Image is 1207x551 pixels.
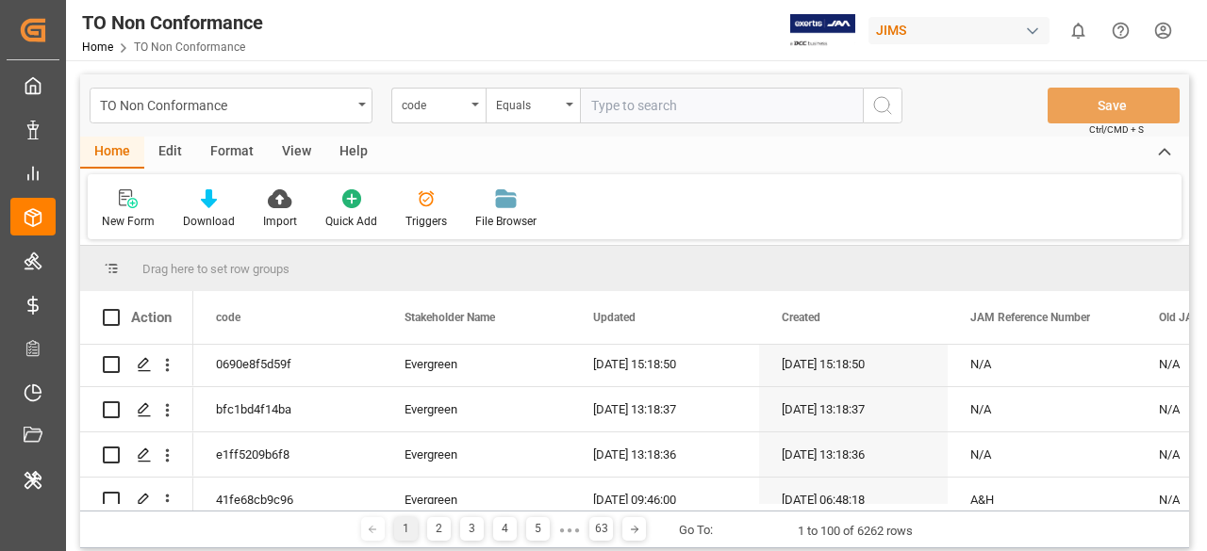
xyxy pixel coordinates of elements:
button: open menu [90,88,372,123]
span: Stakeholder Name [405,311,495,324]
div: View [268,137,325,169]
a: Home [82,41,113,54]
div: Press SPACE to select this row. [80,387,193,432]
div: Press SPACE to select this row. [80,432,193,478]
span: code [216,311,240,324]
button: search button [863,88,902,123]
span: JAM Reference Number [970,311,1090,324]
div: 3 [460,517,484,541]
div: [DATE] 13:18:36 [759,432,948,477]
div: 0690e8f5d59f [193,342,382,386]
div: New Form [102,213,155,230]
div: Equals [496,92,560,114]
div: Evergreen [382,342,570,386]
button: show 0 new notifications [1057,9,1100,52]
div: e1ff5209b6f8 [193,432,382,477]
button: JIMS [868,12,1057,48]
div: [DATE] 09:46:00 [570,478,759,522]
div: Press SPACE to select this row. [80,342,193,387]
div: 1 to 100 of 6262 rows [798,522,913,541]
div: ● ● ● [559,523,580,537]
div: Press SPACE to select this row. [80,478,193,523]
div: Action [131,309,172,326]
div: Evergreen [382,387,570,431]
div: TO Non Conformance [100,92,352,116]
div: Evergreen [382,478,570,522]
div: 1 [394,517,418,541]
div: Quick Add [325,213,377,230]
span: Updated [593,311,636,324]
div: [DATE] 13:18:37 [759,387,948,431]
div: Evergreen [382,432,570,477]
input: Type to search [580,88,863,123]
div: Download [183,213,235,230]
div: Edit [144,137,196,169]
div: N/A [948,342,1136,386]
div: 4 [493,517,517,541]
div: TO Non Conformance [82,8,263,37]
span: Ctrl/CMD + S [1089,122,1144,137]
div: [DATE] 06:48:18 [759,478,948,522]
div: [DATE] 13:18:37 [570,387,759,431]
button: Save [1048,88,1180,123]
div: JIMS [868,17,1050,44]
div: 5 [526,517,550,541]
div: N/A [948,432,1136,477]
div: 2 [427,517,451,541]
div: Triggers [405,213,447,230]
div: Home [80,137,144,169]
span: Drag here to set row groups [142,262,289,276]
button: Help Center [1100,9,1142,52]
div: Format [196,137,268,169]
button: open menu [486,88,580,123]
div: Import [263,213,297,230]
div: [DATE] 13:18:36 [570,432,759,477]
div: [DATE] 15:18:50 [759,342,948,386]
img: Exertis%20JAM%20-%20Email%20Logo.jpg_1722504956.jpg [790,14,855,47]
div: code [402,92,466,114]
div: Help [325,137,382,169]
div: File Browser [475,213,537,230]
button: open menu [391,88,486,123]
div: 63 [589,517,613,541]
div: 41fe68cb9c96 [193,478,382,522]
div: Go To: [679,521,713,540]
div: A&H [948,478,1136,522]
div: N/A [948,387,1136,431]
div: [DATE] 15:18:50 [570,342,759,386]
span: Created [782,311,820,324]
div: bfc1bd4f14ba [193,387,382,431]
